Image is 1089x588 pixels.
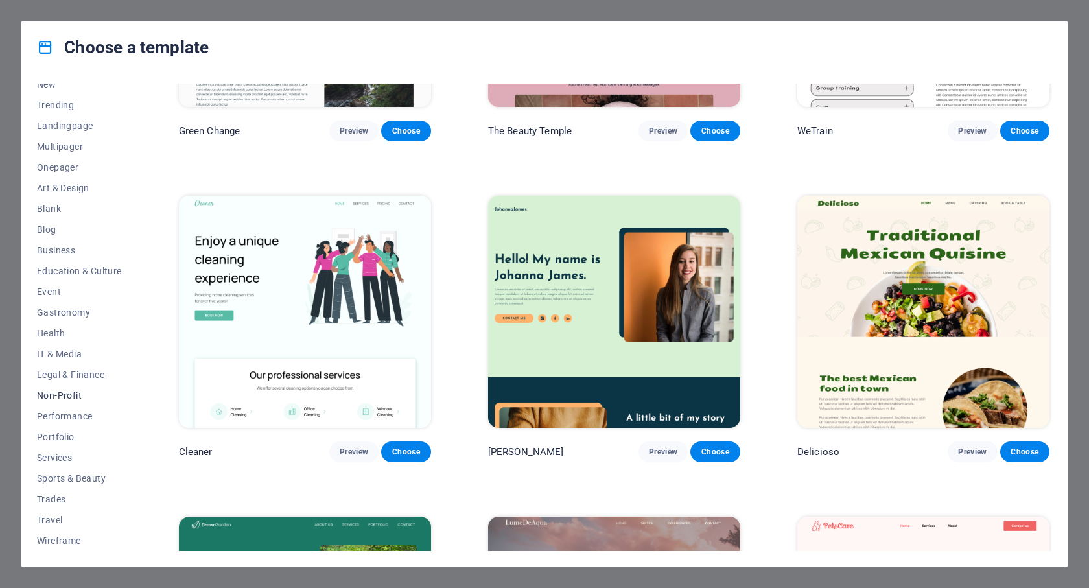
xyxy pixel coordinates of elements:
[329,441,379,462] button: Preview
[37,74,122,95] button: New
[37,432,122,442] span: Portfolio
[37,453,122,463] span: Services
[649,126,677,136] span: Preview
[37,261,122,281] button: Education & Culture
[37,157,122,178] button: Onepager
[37,178,122,198] button: Art & Design
[1011,126,1039,136] span: Choose
[179,196,431,429] img: Cleaner
[701,126,729,136] span: Choose
[37,136,122,157] button: Multipager
[37,349,122,359] span: IT & Media
[37,447,122,468] button: Services
[37,515,122,525] span: Travel
[37,307,122,318] span: Gastronomy
[948,121,997,141] button: Preview
[37,385,122,406] button: Non-Profit
[37,406,122,427] button: Performance
[488,196,740,429] img: Johanna James
[179,445,213,458] p: Cleaner
[37,183,122,193] span: Art & Design
[392,126,420,136] span: Choose
[37,115,122,136] button: Landingpage
[37,266,122,276] span: Education & Culture
[488,124,572,137] p: The Beauty Temple
[1000,441,1049,462] button: Choose
[37,530,122,551] button: Wireframe
[37,328,122,338] span: Health
[340,447,368,457] span: Preview
[37,95,122,115] button: Trending
[958,126,987,136] span: Preview
[37,494,122,504] span: Trades
[37,302,122,323] button: Gastronomy
[37,535,122,546] span: Wireframe
[701,447,729,457] span: Choose
[37,204,122,214] span: Blank
[37,344,122,364] button: IT & Media
[340,126,368,136] span: Preview
[690,441,740,462] button: Choose
[948,441,997,462] button: Preview
[1000,121,1049,141] button: Choose
[37,219,122,240] button: Blog
[37,240,122,261] button: Business
[381,441,430,462] button: Choose
[638,121,688,141] button: Preview
[797,196,1049,429] img: Delicioso
[1011,447,1039,457] span: Choose
[797,445,839,458] p: Delicioso
[37,121,122,131] span: Landingpage
[329,121,379,141] button: Preview
[37,141,122,152] span: Multipager
[37,390,122,401] span: Non-Profit
[37,473,122,484] span: Sports & Beauty
[392,447,420,457] span: Choose
[37,489,122,510] button: Trades
[37,364,122,385] button: Legal & Finance
[37,411,122,421] span: Performance
[37,37,209,58] h4: Choose a template
[37,224,122,235] span: Blog
[37,198,122,219] button: Blank
[488,445,564,458] p: [PERSON_NAME]
[381,121,430,141] button: Choose
[37,287,122,297] span: Event
[37,370,122,380] span: Legal & Finance
[797,124,833,137] p: WeTrain
[958,447,987,457] span: Preview
[37,427,122,447] button: Portfolio
[37,281,122,302] button: Event
[37,323,122,344] button: Health
[37,162,122,172] span: Onepager
[649,447,677,457] span: Preview
[690,121,740,141] button: Choose
[37,510,122,530] button: Travel
[638,441,688,462] button: Preview
[37,468,122,489] button: Sports & Beauty
[37,100,122,110] span: Trending
[179,124,240,137] p: Green Change
[37,245,122,255] span: Business
[37,79,122,89] span: New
